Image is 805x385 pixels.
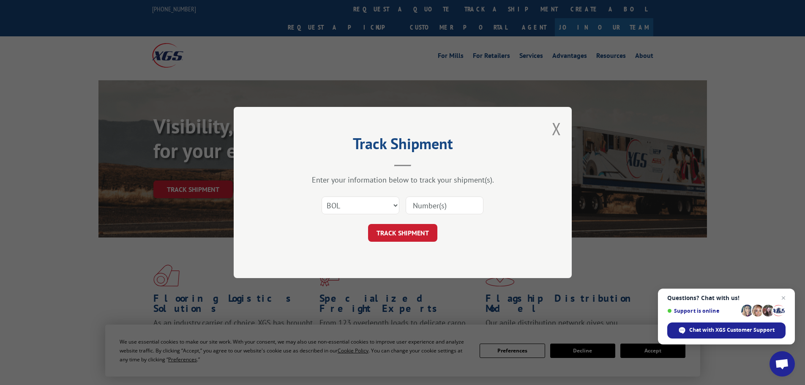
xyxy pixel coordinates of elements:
[552,117,561,140] button: Close modal
[276,138,529,154] h2: Track Shipment
[770,351,795,377] div: Open chat
[667,295,786,301] span: Questions? Chat with us!
[667,308,738,314] span: Support is online
[689,326,775,334] span: Chat with XGS Customer Support
[368,224,437,242] button: TRACK SHIPMENT
[778,293,789,303] span: Close chat
[406,197,483,214] input: Number(s)
[276,175,529,185] div: Enter your information below to track your shipment(s).
[667,322,786,339] div: Chat with XGS Customer Support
